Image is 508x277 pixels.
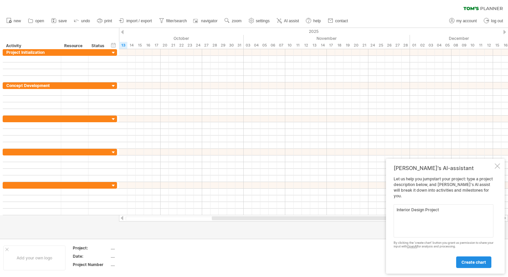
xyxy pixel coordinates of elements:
[394,241,493,248] div: By clicking the 'create chart' button you grant us permission to share your input with for analys...
[269,42,277,49] div: Thursday, 6 November 2025
[111,245,167,251] div: ....
[202,42,210,49] div: Monday, 27 October 2025
[6,43,57,49] div: Activity
[326,17,350,25] a: contact
[352,42,360,49] div: Thursday, 20 November 2025
[157,17,189,25] a: filter/search
[244,42,252,49] div: Monday, 3 November 2025
[14,19,21,23] span: new
[256,19,270,23] span: settings
[402,42,410,49] div: Friday, 28 November 2025
[485,42,493,49] div: Friday, 12 December 2025
[6,82,58,89] div: Concept Development
[393,42,402,49] div: Thursday, 27 November 2025
[235,42,244,49] div: Friday, 31 October 2025
[91,43,106,49] div: Status
[50,17,69,25] a: save
[461,260,486,265] span: create chart
[468,42,476,49] div: Wednesday, 10 December 2025
[201,19,217,23] span: navigator
[304,17,323,25] a: help
[260,42,269,49] div: Wednesday, 5 November 2025
[335,42,343,49] div: Tuesday, 18 November 2025
[310,42,318,49] div: Thursday, 13 November 2025
[136,42,144,49] div: Wednesday, 15 October 2025
[435,42,443,49] div: Thursday, 4 December 2025
[443,42,451,49] div: Friday, 5 December 2025
[73,262,109,267] div: Project Number
[385,42,393,49] div: Wednesday, 26 November 2025
[53,35,244,42] div: October 2025
[119,42,127,49] div: Monday, 13 October 2025
[460,42,468,49] div: Tuesday, 9 December 2025
[104,19,112,23] span: print
[144,42,152,49] div: Thursday, 16 October 2025
[177,42,186,49] div: Wednesday, 22 October 2025
[186,42,194,49] div: Thursday, 23 October 2025
[285,42,294,49] div: Monday, 10 November 2025
[394,165,493,171] div: [PERSON_NAME]'s AI-assistant
[247,17,272,25] a: settings
[294,42,302,49] div: Tuesday, 11 November 2025
[194,42,202,49] div: Friday, 24 October 2025
[456,256,491,268] a: create chart
[64,43,84,49] div: Resource
[111,262,167,267] div: ....
[252,42,260,49] div: Tuesday, 4 November 2025
[427,42,435,49] div: Wednesday, 3 December 2025
[277,42,285,49] div: Friday, 7 November 2025
[127,42,136,49] div: Tuesday, 14 October 2025
[491,19,503,23] span: log out
[482,17,505,25] a: log out
[3,245,65,270] div: Add your own logo
[152,42,161,49] div: Friday, 17 October 2025
[210,42,219,49] div: Tuesday, 28 October 2025
[117,17,154,25] a: import / export
[95,17,114,25] a: print
[244,35,410,42] div: November 2025
[360,42,368,49] div: Friday, 21 November 2025
[368,42,377,49] div: Monday, 24 November 2025
[318,42,327,49] div: Friday, 14 November 2025
[35,19,44,23] span: open
[284,19,299,23] span: AI assist
[111,253,167,259] div: ....
[72,17,92,25] a: undo
[377,42,385,49] div: Tuesday, 25 November 2025
[343,42,352,49] div: Wednesday, 19 November 2025
[476,42,485,49] div: Thursday, 11 December 2025
[5,17,23,25] a: new
[161,42,169,49] div: Monday, 20 October 2025
[447,17,479,25] a: my account
[219,42,227,49] div: Wednesday, 29 October 2025
[81,19,90,23] span: undo
[26,17,46,25] a: open
[166,19,187,23] span: filter/search
[313,19,321,23] span: help
[302,42,310,49] div: Wednesday, 12 November 2025
[394,176,493,268] div: Let us help you jumpstart your project: type a project description below, and [PERSON_NAME]'s AI ...
[451,42,460,49] div: Monday, 8 December 2025
[410,42,418,49] div: Monday, 1 December 2025
[275,17,301,25] a: AI assist
[493,42,501,49] div: Monday, 15 December 2025
[418,42,427,49] div: Tuesday, 2 December 2025
[126,19,152,23] span: import / export
[227,42,235,49] div: Thursday, 30 October 2025
[169,42,177,49] div: Tuesday, 21 October 2025
[73,245,109,251] div: Project:
[59,19,67,23] span: save
[6,49,58,55] div: Project Initialization
[223,17,243,25] a: zoom
[232,19,241,23] span: zoom
[327,42,335,49] div: Monday, 17 November 2025
[192,17,219,25] a: navigator
[73,253,109,259] div: Date:
[335,19,348,23] span: contact
[407,244,417,248] a: OpenAI
[456,19,477,23] span: my account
